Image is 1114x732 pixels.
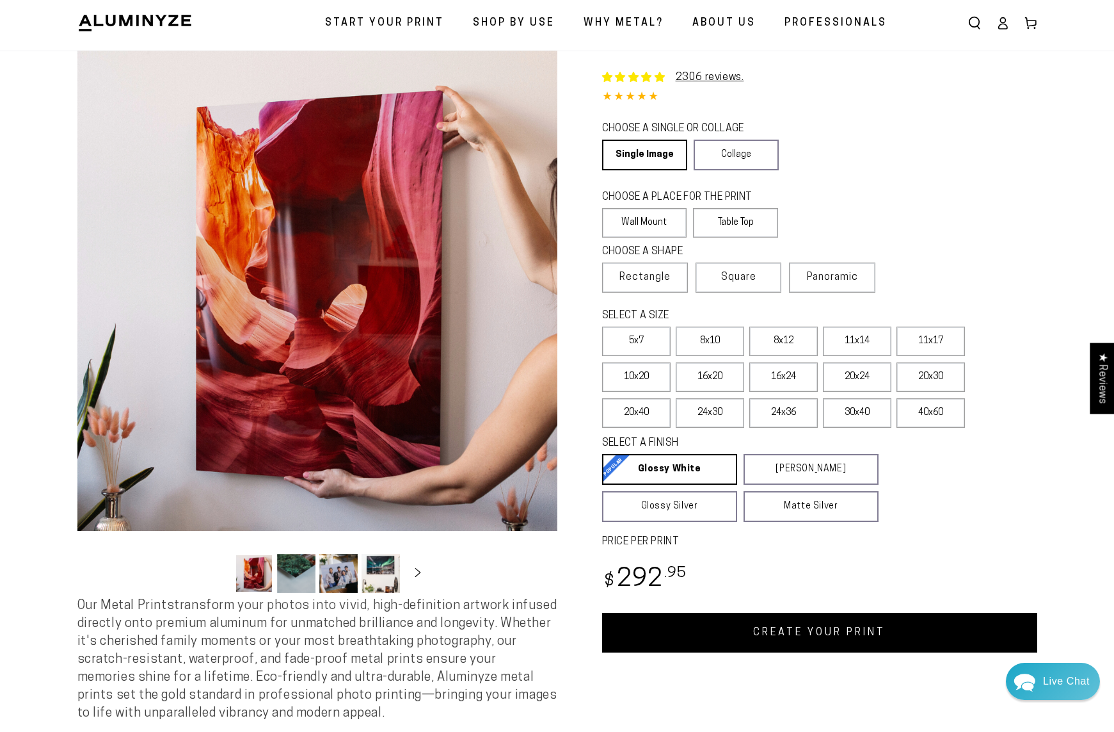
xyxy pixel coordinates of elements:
[574,6,673,40] a: Why Metal?
[693,208,778,238] label: Table Top
[749,362,818,392] label: 16x24
[664,566,687,581] sup: .95
[602,436,848,451] legend: SELECT A FINISH
[676,398,744,428] label: 24x30
[775,6,896,40] a: Professionals
[744,491,879,522] a: Matte Silver
[77,51,557,597] media-gallery: Gallery Viewer
[676,72,744,83] a: 2306 reviews.
[1090,343,1114,414] div: Click to open Judge.me floating reviews tab
[473,14,555,33] span: Shop By Use
[721,270,756,285] span: Square
[619,270,671,285] span: Rectangle
[602,454,737,485] a: Glossy White
[77,13,193,33] img: Aluminyze
[584,14,664,33] span: Why Metal?
[692,14,756,33] span: About Us
[277,554,315,593] button: Load image 2 in gallery view
[683,6,765,40] a: About Us
[823,398,891,428] label: 30x40
[235,554,273,593] button: Load image 1 in gallery view
[676,362,744,392] label: 16x20
[315,6,454,40] a: Start Your Print
[749,327,818,356] label: 8x12
[823,327,891,356] label: 11x14
[602,398,671,428] label: 20x40
[896,327,965,356] label: 11x17
[784,14,887,33] span: Professionals
[602,245,768,259] legend: CHOOSE A SHAPE
[960,9,989,37] summary: Search our site
[404,559,432,587] button: Slide right
[602,491,737,522] a: Glossy Silver
[694,140,779,170] a: Collage
[1006,663,1100,700] div: Chat widget toggle
[463,6,564,40] a: Shop By Use
[807,272,858,282] span: Panoramic
[77,599,557,720] span: Our Metal Prints transform your photos into vivid, high-definition artwork infused directly onto ...
[602,567,687,592] bdi: 292
[604,573,615,590] span: $
[319,554,358,593] button: Load image 3 in gallery view
[896,362,965,392] label: 20x30
[602,309,858,323] legend: SELECT A SIZE
[896,398,965,428] label: 40x60
[744,454,879,485] a: [PERSON_NAME]
[676,327,744,356] label: 8x10
[602,88,1037,107] div: 4.85 out of 5.0 stars
[602,190,767,205] legend: CHOOSE A PLACE FOR THE PRINT
[602,327,671,356] label: 5x7
[602,140,687,170] a: Single Image
[602,613,1037,653] a: CREATE YOUR PRINT
[749,398,818,428] label: 24x36
[1043,663,1090,700] div: Contact Us Directly
[362,554,400,593] button: Load image 4 in gallery view
[602,208,687,238] label: Wall Mount
[602,122,767,136] legend: CHOOSE A SINGLE OR COLLAGE
[325,14,444,33] span: Start Your Print
[602,362,671,392] label: 10x20
[823,362,891,392] label: 20x24
[203,559,231,587] button: Slide left
[602,535,1037,549] label: PRICE PER PRINT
